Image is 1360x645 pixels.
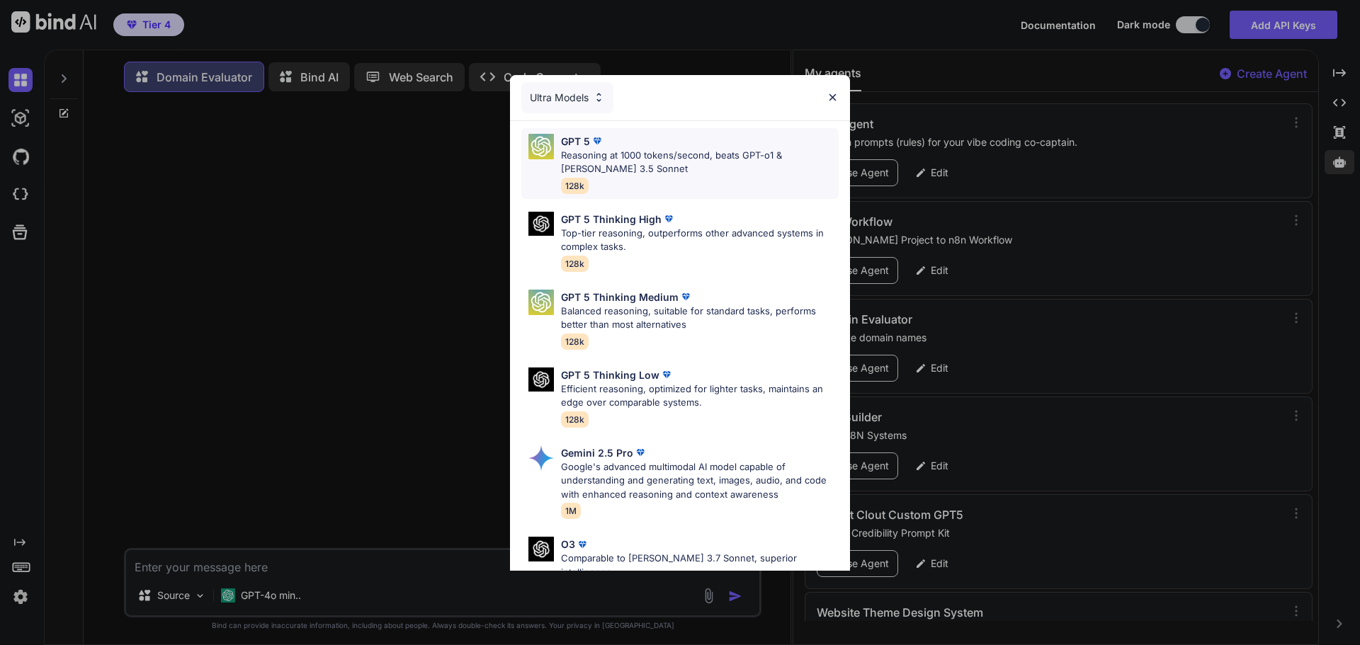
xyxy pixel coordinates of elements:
p: Comparable to [PERSON_NAME] 3.7 Sonnet, superior intelligence [561,552,839,579]
span: 128k [561,333,589,350]
p: Reasoning at 1000 tokens/second, beats GPT-o1 & [PERSON_NAME] 3.5 Sonnet [561,149,839,176]
img: premium [679,290,693,304]
img: premium [659,367,674,382]
p: GPT 5 Thinking High [561,212,662,227]
span: 128k [561,411,589,428]
img: premium [590,134,604,148]
img: Pick Models [528,290,554,315]
img: premium [575,537,589,552]
img: Pick Models [593,91,605,103]
p: GPT 5 Thinking Medium [561,290,679,304]
img: premium [633,445,647,460]
p: Balanced reasoning, suitable for standard tasks, performs better than most alternatives [561,304,839,332]
img: Pick Models [528,445,554,471]
img: Pick Models [528,537,554,561]
span: 128k [561,256,589,272]
img: Pick Models [528,367,554,392]
p: Efficient reasoning, optimized for lighter tasks, maintains an edge over comparable systems. [561,382,839,410]
span: 1M [561,503,581,519]
div: Ultra Models [521,82,613,113]
img: close [827,91,839,103]
img: premium [662,212,676,226]
span: 128k [561,178,589,194]
img: Pick Models [528,134,554,159]
img: Pick Models [528,212,554,236]
p: Top-tier reasoning, outperforms other advanced systems in complex tasks. [561,227,839,254]
p: GPT 5 [561,134,590,149]
p: Gemini 2.5 Pro [561,445,633,460]
p: Google's advanced multimodal AI model capable of understanding and generating text, images, audio... [561,460,839,502]
p: GPT 5 Thinking Low [561,367,659,382]
p: O3 [561,537,575,552]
